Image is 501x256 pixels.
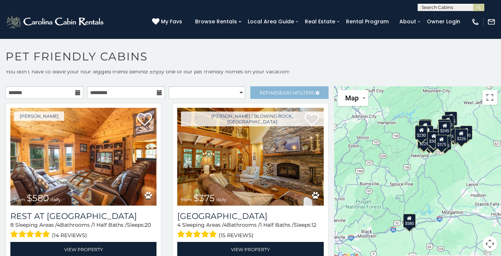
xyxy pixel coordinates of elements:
[435,134,448,149] div: $375
[277,90,296,96] span: Search
[216,197,227,202] span: daily
[438,121,451,135] div: $245
[459,126,472,140] div: $930
[10,222,14,228] span: 8
[250,86,328,99] a: RefineSearchFilters
[419,120,431,134] div: $325
[438,119,451,133] div: $360
[342,16,392,27] a: Rental Program
[423,16,464,27] a: Owner Login
[260,90,314,96] span: Refine Filters
[10,108,156,206] img: Rest at Mountain Crest
[442,115,454,129] div: $320
[27,193,49,203] span: $580
[345,94,359,102] span: Map
[177,211,323,221] a: [GEOGRAPHIC_DATA]
[14,112,64,121] a: [PERSON_NAME]
[403,213,416,227] div: $580
[191,16,241,27] a: Browse Rentals
[482,236,497,251] button: Map camera controls
[338,90,368,106] button: Change map style
[417,135,430,149] div: $355
[426,136,439,150] div: $345
[93,222,127,228] span: 1 Half Baths /
[418,134,430,148] div: $225
[161,18,182,26] span: My Favs
[450,126,462,140] div: $380
[455,129,468,143] div: $226
[52,230,87,240] span: (14 reviews)
[487,18,495,26] img: mail-regular-white.png
[471,18,479,26] img: phone-regular-white.png
[445,111,457,125] div: $525
[396,16,420,27] a: About
[439,136,451,150] div: $355
[181,112,323,126] a: [PERSON_NAME] / Blowing Rock, [GEOGRAPHIC_DATA]
[219,230,254,240] span: (15 reviews)
[137,112,152,128] a: Add to favorites
[224,222,227,228] span: 4
[260,222,294,228] span: 1 Half Baths /
[177,221,323,240] div: Sleeping Areas / Bathrooms / Sleeps:
[419,119,432,133] div: $325
[152,18,184,26] a: My Favs
[145,222,151,228] span: 20
[194,193,215,203] span: $375
[482,90,497,105] button: Toggle fullscreen view
[419,120,431,134] div: $310
[415,126,428,140] div: $230
[6,14,106,29] img: White-1-2.png
[177,222,181,228] span: 4
[244,16,298,27] a: Local Area Guide
[57,222,60,228] span: 4
[301,16,339,27] a: Real Estate
[10,211,156,221] h3: Rest at Mountain Crest
[14,197,25,202] span: from
[177,108,323,206] img: Mountain Song Lodge
[177,108,323,206] a: Mountain Song Lodge from $375 daily
[427,131,440,145] div: $305
[10,108,156,206] a: Rest at Mountain Crest from $580 daily
[10,221,156,240] div: Sleeping Areas / Bathrooms / Sleeps:
[177,211,323,221] h3: Mountain Song Lodge
[181,197,192,202] span: from
[312,222,316,228] span: 12
[50,197,61,202] span: daily
[10,211,156,221] a: Rest at [GEOGRAPHIC_DATA]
